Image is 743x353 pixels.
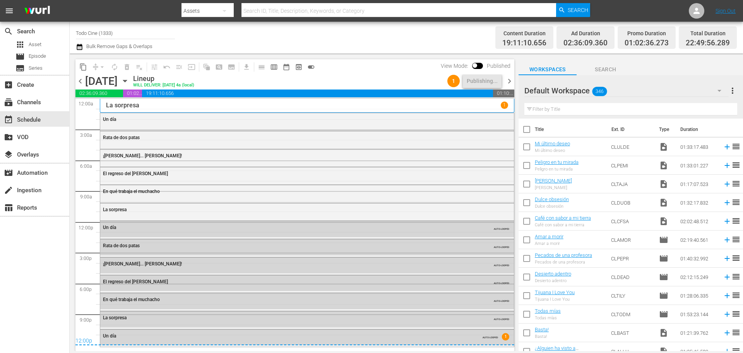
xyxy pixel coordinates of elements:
[79,63,87,71] span: content_copy
[4,80,13,90] span: Create
[4,203,13,212] span: Reports
[608,231,656,249] td: CLAMOR
[142,90,493,97] span: 19:11:10.656
[535,241,563,246] div: Amar a morir
[307,63,315,71] span: toggle_on
[483,63,514,69] span: Published
[472,63,478,68] span: Toggle to switch from Published to Draft view.
[133,83,194,88] div: WILL DELIVER: [DATE] 4a (local)
[103,171,168,176] span: El regreso del [PERSON_NAME]
[659,142,668,152] span: Video
[677,175,720,193] td: 01:17:07.523
[502,39,546,48] span: 19:11:10.656
[29,52,46,60] span: Episode
[535,178,572,184] a: [PERSON_NAME]
[686,39,730,48] span: 22:49:56.289
[577,65,635,74] span: Search
[4,27,13,36] span: Search
[502,28,546,39] div: Content Duration
[15,64,25,73] span: Series
[103,189,160,194] span: En qué trabaja el muchacho
[103,279,168,284] span: El regreso del [PERSON_NAME]
[659,272,668,282] span: Episode
[563,39,608,48] span: 02:36:09.360
[4,150,13,159] span: Overlays
[103,243,140,248] span: Rata de dos patas
[677,193,720,212] td: 01:32:17.832
[75,338,514,345] div: 12:00p
[723,217,731,226] svg: Add to Schedule
[731,160,741,170] span: reorder
[103,297,160,302] span: En qué trabaja el muchacho
[608,249,656,268] td: CLPEPR
[731,235,741,244] span: reorder
[535,308,561,314] a: Todas mías
[659,254,668,263] span: Episode
[161,61,173,73] span: Revert to Primary Episode
[723,161,731,170] svg: Add to Schedule
[731,309,741,319] span: reorder
[731,198,741,207] span: reorder
[677,286,720,305] td: 01:28:06.335
[608,156,656,175] td: CLPEMI
[731,142,741,151] span: reorder
[677,212,720,231] td: 02:02:48.512
[677,231,720,249] td: 02:19:40.561
[293,61,305,73] span: View Backup
[121,61,133,73] span: Select an event to delete
[494,314,509,320] span: AUTO-LOOPED
[535,185,572,190] div: [PERSON_NAME]
[568,3,588,17] span: Search
[494,224,509,230] span: AUTO-LOOPED
[535,141,570,146] a: Mi último deseo
[4,115,13,124] span: Schedule
[505,76,514,86] span: chevron_right
[103,261,182,267] span: ¡[PERSON_NAME]... [PERSON_NAME]!
[659,310,668,319] span: movie
[75,90,123,97] span: 02:36:09.360
[535,271,571,277] a: Desierto adentro
[535,196,569,202] a: Dulce obsesión
[503,102,506,108] p: 1
[608,286,656,305] td: CLTILY
[677,156,720,175] td: 01:33:01.227
[103,315,127,320] span: La sorpresa
[19,2,56,20] img: ans4CAIJ8jUAAAAAAAAAAAAAAAAAAAAAAAAgQb4GAAAAAAAAAAAAAAAAAAAAAAAAJMjXAAAAAAAAAAAAAAAAAAAAAAAAgAT5G...
[494,260,509,267] span: AUTO-LOOPED
[535,289,575,295] a: Tijuana I Love You
[659,217,668,226] span: video_file
[676,119,722,140] th: Duration
[5,6,14,15] span: menu
[677,138,720,156] td: 01:33:17.483
[659,198,668,207] span: video_file
[607,119,654,140] th: Ext. ID
[723,236,731,244] svg: Add to Schedule
[677,249,720,268] td: 01:40:32.992
[463,74,502,88] button: Publishing...
[494,296,509,302] span: AUTO-LOOPED
[608,212,656,231] td: CLCFSA
[556,3,590,17] button: Search
[103,225,116,230] span: Un día
[535,167,579,172] div: Peligro en tu mirada
[592,83,607,100] span: 346
[731,272,741,281] span: reorder
[728,86,737,95] span: more_vert
[563,28,608,39] div: Ad Duration
[103,333,116,339] span: Un día
[723,310,731,319] svg: Add to Schedule
[677,324,720,342] td: 01:21:39.762
[535,252,592,258] a: Pecados de una profesora
[677,268,720,286] td: 02:12:15.249
[483,332,498,339] span: AUTO-LOOPED
[659,179,668,189] span: video_file
[437,63,472,69] span: View Mode:
[608,305,656,324] td: CLTODM
[535,204,569,209] div: Dulce obsesión
[731,328,741,337] span: reorder
[146,59,161,74] span: Customize Events
[85,43,152,49] span: Bulk Remove Gaps & Overlaps
[494,242,509,248] span: AUTO-LOOPED
[716,8,736,14] a: Sign Out
[15,52,25,61] span: Episode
